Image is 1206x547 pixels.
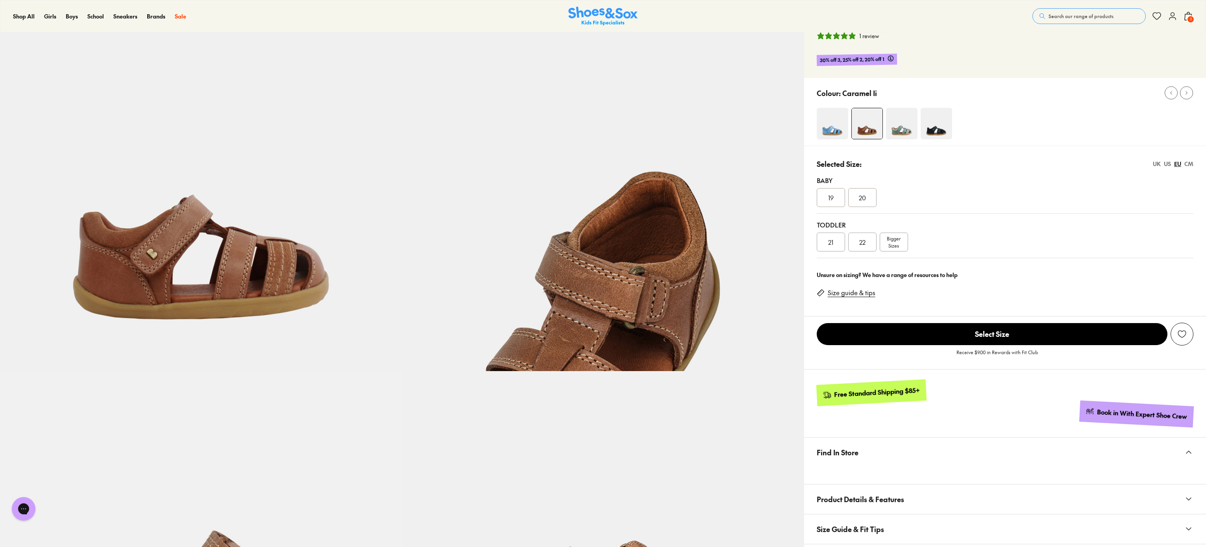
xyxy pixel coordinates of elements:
p: Receive $9.00 in Rewards with Fit Club [956,349,1038,363]
span: 20 [859,193,866,202]
button: Product Details & Features [804,484,1206,514]
span: Product Details & Features [817,488,904,511]
button: Find In Store [804,438,1206,467]
a: Boys [66,12,78,20]
a: Shop All [13,12,35,20]
div: Book in With Expert Shoe Crew [1097,408,1188,421]
span: Size Guide & Fit Tips [817,517,884,541]
p: Caramel Ii [842,88,877,98]
img: 4-551499_1 [886,108,917,139]
div: Unsure on sizing? We have a range of resources to help [817,271,1193,279]
a: Sneakers [113,12,137,20]
a: Girls [44,12,56,20]
div: 1 review [859,32,879,40]
div: Free Standard Shipping $85+ [834,386,920,399]
span: Search our range of products [1049,13,1114,20]
iframe: Gorgias live chat messenger [8,494,39,523]
img: SNS_Logo_Responsive.svg [568,7,638,26]
p: Colour: [817,88,841,98]
span: 19 [828,193,834,202]
button: 1 [1184,7,1193,25]
div: CM [1184,160,1193,168]
img: 4-251055_1 [852,108,882,139]
div: Baby [817,176,1193,185]
div: US [1164,160,1171,168]
a: School [87,12,104,20]
a: Book in With Expert Shoe Crew [1079,400,1194,427]
button: Search our range of products [1032,8,1146,24]
p: Selected Size: [817,159,862,169]
span: 21 [828,237,833,247]
button: Add to Wishlist [1171,323,1193,346]
span: 1 [1187,15,1195,23]
div: UK [1153,160,1161,168]
a: Size guide & tips [828,288,875,297]
span: 22 [859,237,866,247]
a: Free Standard Shipping $85+ [816,379,926,406]
iframe: Find in Store [817,467,1193,475]
a: Shoes & Sox [568,7,638,26]
span: Select Size [817,323,1167,345]
a: Sale [175,12,186,20]
button: Select Size [817,323,1167,346]
a: Brands [147,12,165,20]
button: 5 stars, 1 ratings [817,32,879,40]
span: Bigger Sizes [887,235,901,249]
div: EU [1174,160,1181,168]
span: Find In Store [817,441,858,464]
button: Size Guide & Fit Tips [804,514,1206,544]
img: 4-551494_1 [817,108,848,139]
div: Toddler [817,220,1193,229]
span: 30% off 3, 25% off 2, 20% off 1 [819,55,884,65]
img: 4-251045_1 [921,108,952,139]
